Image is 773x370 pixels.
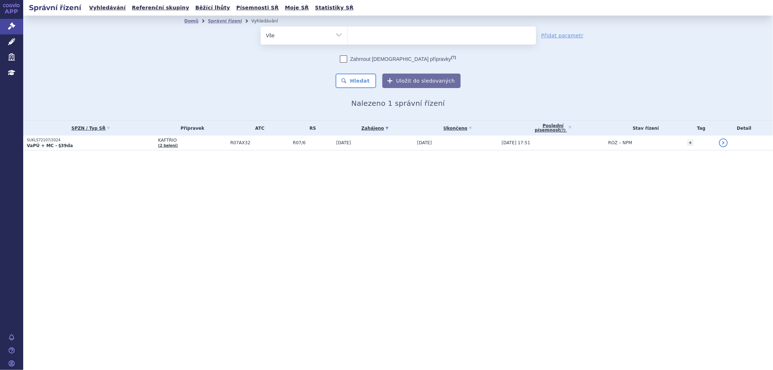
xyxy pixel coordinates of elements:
[193,3,232,13] a: Běžící lhůty
[283,3,311,13] a: Moje SŘ
[336,74,377,88] button: Hledat
[541,32,584,39] a: Přidat parametr
[313,3,356,13] a: Statistiky SŘ
[154,121,227,136] th: Přípravek
[293,140,333,145] span: R07/6
[715,121,773,136] th: Detail
[417,123,498,133] a: Ukončeno
[382,74,461,88] button: Uložit do sledovaných
[184,18,199,24] a: Domů
[451,55,456,60] abbr: (?)
[683,121,715,136] th: Tag
[351,99,445,108] span: Nalezeno 1 správní řízení
[208,18,242,24] a: Správní řízení
[417,140,432,145] span: [DATE]
[687,140,694,146] a: +
[230,140,290,145] span: R07AX32
[234,3,281,13] a: Písemnosti SŘ
[502,121,604,136] a: Poslednípísemnost(?)
[158,138,227,143] span: KAFTRIO
[608,140,632,145] span: ROZ – NPM
[23,3,87,13] h2: Správní řízení
[604,121,683,136] th: Stav řízení
[27,143,73,148] strong: VaPÚ + MC - §39da
[719,138,728,147] a: detail
[227,121,290,136] th: ATC
[27,123,154,133] a: SPZN / Typ SŘ
[158,144,178,147] a: (2 balení)
[336,140,351,145] span: [DATE]
[560,128,566,133] abbr: (?)
[87,3,128,13] a: Vyhledávání
[336,123,413,133] a: Zahájeno
[27,138,154,143] p: SUKLS72107/2024
[502,140,530,145] span: [DATE] 17:51
[251,16,287,26] li: Vyhledávání
[289,121,333,136] th: RS
[130,3,191,13] a: Referenční skupiny
[340,55,456,63] label: Zahrnout [DEMOGRAPHIC_DATA] přípravky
